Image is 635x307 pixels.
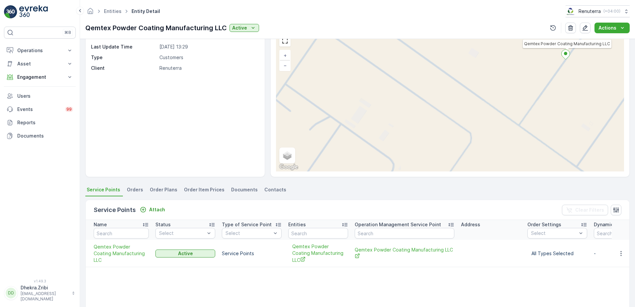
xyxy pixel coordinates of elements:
p: Entities [288,221,306,228]
span: Order Plans [150,186,177,193]
p: Name [94,221,107,228]
button: Operations [4,44,76,57]
p: Customers [159,54,258,61]
input: Search [94,228,149,239]
a: Homepage [87,10,94,16]
a: Users [4,89,76,103]
button: Clear Filters [562,205,608,215]
span: v 1.49.3 [4,279,76,283]
p: Dhekra.Zribi [21,284,68,291]
a: Reports [4,116,76,129]
p: Asset [17,60,62,67]
p: Qemtex Powder Coating Manufacturing LLC [85,23,227,33]
p: All Types Selected [531,250,583,257]
p: Select [226,230,271,237]
p: Operations [17,47,62,54]
a: Events99 [4,103,76,116]
p: Service Points [94,205,136,215]
button: Renuterra(+04:00) [566,5,630,17]
span: Contacts [264,186,286,193]
p: Type of Service Point [222,221,272,228]
span: Orders [127,186,143,193]
p: Active [232,25,247,31]
img: logo [4,5,17,19]
span: − [284,62,287,68]
a: Open this area in Google Maps (opens a new window) [278,163,300,171]
p: Operation Management Service Point [355,221,441,228]
img: Screenshot_2024-07-26_at_13.33.01.png [566,8,576,15]
span: + [284,52,287,58]
button: Asset [4,57,76,70]
button: Attach [137,206,168,214]
img: logo_light-DOdMpM7g.png [19,5,48,19]
p: ( +04:00 ) [603,9,620,14]
p: Order Settings [527,221,561,228]
button: Actions [594,23,630,33]
p: Events [17,106,61,113]
p: Client [91,65,157,71]
td: Service Points [219,240,285,267]
img: Google [278,163,300,171]
p: Status [155,221,171,228]
p: Type [91,54,157,61]
a: Entities [104,8,122,14]
a: Documents [4,129,76,143]
a: Zoom Out [280,60,290,70]
p: Last Update Time [91,44,157,50]
p: [EMAIL_ADDRESS][DOMAIN_NAME] [21,291,68,302]
p: [DATE] 13:29 [159,44,258,50]
p: Reports [17,119,73,126]
a: Qemtex Powder Coating Manufacturing LLC [292,243,344,263]
a: View Fullscreen [280,36,290,46]
a: Zoom In [280,51,290,60]
span: Documents [231,186,258,193]
a: Qemtex Powder Coating Manufacturing LLC [355,247,454,260]
p: Select [531,230,577,237]
span: Order Item Prices [184,186,225,193]
input: Search [288,228,348,239]
p: Attach [149,206,165,213]
div: DD [6,288,16,298]
button: Active [155,250,215,257]
button: Engagement [4,70,76,84]
p: Dynamics SP ID [594,221,629,228]
p: Renuterra [159,65,258,71]
p: 99 [66,107,72,112]
input: Search [355,228,454,239]
p: Active [178,250,193,257]
p: ⌘B [64,30,71,35]
button: DDDhekra.Zribi[EMAIL_ADDRESS][DOMAIN_NAME] [4,284,76,302]
p: Select [159,230,205,237]
span: Entity Detail [130,8,161,15]
a: Qemtex Powder Coating Manufacturing LLC [94,244,149,263]
p: Renuterra [579,8,601,15]
p: Documents [17,133,73,139]
p: Actions [598,25,616,31]
a: Layers [280,148,295,163]
p: Clear Filters [575,207,604,213]
p: Engagement [17,74,62,80]
span: Service Points [87,186,120,193]
p: Users [17,93,73,99]
button: Active [229,24,259,32]
p: Address [461,221,480,228]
